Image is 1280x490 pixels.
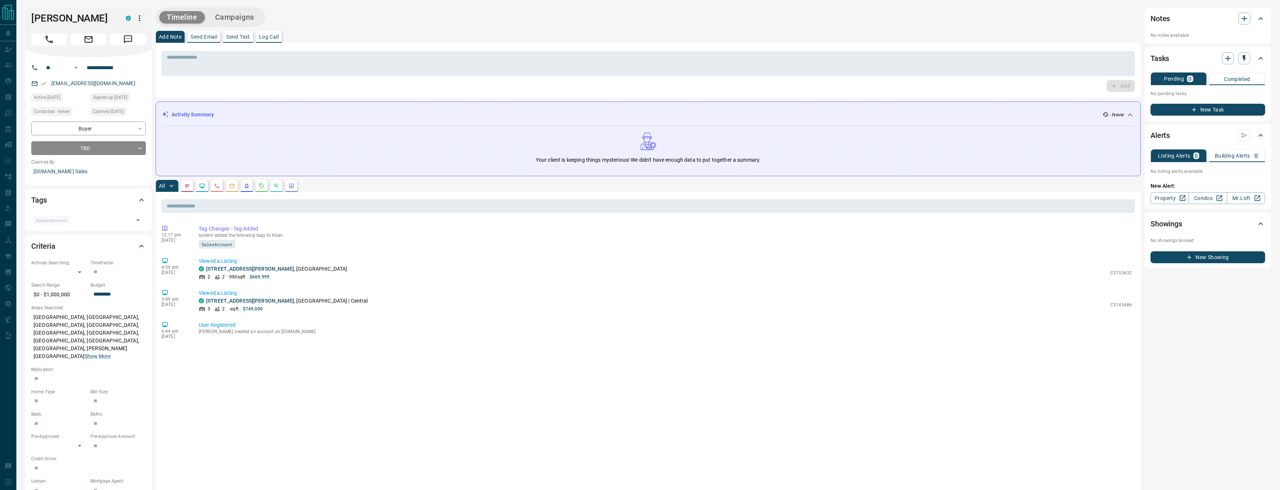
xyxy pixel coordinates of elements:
[1151,126,1265,144] div: Alerts
[206,298,294,304] a: [STREET_ADDRESS][PERSON_NAME]
[1151,215,1265,233] div: Showings
[208,306,210,312] p: 3
[229,274,245,280] p: 990 sqft
[161,329,188,334] p: 6:44 pm
[31,12,115,24] h1: [PERSON_NAME]
[71,63,80,72] button: Open
[199,321,1132,329] p: User Registered
[208,274,210,280] p: 2
[1188,76,1191,81] p: 0
[31,411,87,418] p: Beds:
[273,183,279,189] svg: Opportunities
[229,306,239,312] p: - sqft
[1255,153,1258,158] p: 0
[1151,13,1170,25] h2: Notes
[161,302,188,307] p: [DATE]
[1151,104,1265,116] button: New Task
[1151,52,1169,64] h2: Tasks
[31,122,146,135] div: Buyer
[161,270,188,275] p: [DATE]
[90,389,146,395] p: Min Size:
[31,33,67,45] span: Call
[226,34,250,39] p: Send Text
[199,225,1132,233] p: Tag Changes - Tag Added
[41,81,46,86] svg: Email Verified
[1151,168,1265,175] p: No listing alerts available
[31,194,47,206] h2: Tags
[288,183,294,189] svg: Agent Actions
[31,282,87,288] p: Search Range:
[1158,153,1190,158] p: Listing Alerts
[161,334,188,339] p: [DATE]
[1151,192,1189,204] a: Property
[259,34,279,39] p: Log Call
[208,11,262,23] button: Campaigns
[162,108,1135,122] div: Activity Summary- Never
[90,433,146,440] p: Pre-Approval Amount:
[243,306,263,312] p: $749,000
[201,241,233,248] span: SalesAccount
[84,352,111,360] button: Show More
[1110,112,1124,118] p: - Never
[1151,88,1265,99] p: No pending tasks
[90,282,146,288] p: Budget:
[259,183,265,189] svg: Requests
[536,156,761,164] p: Your client is keeping things mysterious! We didn't have enough data to put together a summary.
[90,259,146,266] p: Timeframe:
[199,289,1132,297] p: Viewed a Listing
[31,165,146,178] p: [DOMAIN_NAME] Sales
[31,141,146,155] div: TBD
[126,16,131,21] div: condos.ca
[31,389,87,395] p: Home Type:
[1195,153,1198,158] p: 0
[90,93,146,104] div: Fri Apr 15 2016
[90,478,146,484] p: Mortgage Agent:
[214,183,220,189] svg: Calls
[31,259,87,266] p: Actively Searching:
[31,288,87,301] p: $0 - $1,000,000
[191,34,217,39] p: Send Email
[161,232,188,238] p: 12:17 pm
[1110,270,1132,276] p: C5153632
[222,274,225,280] p: 2
[1224,77,1250,82] p: Completed
[1188,192,1227,204] a: Condos
[172,111,214,119] p: Activity Summary
[90,411,146,418] p: Baths:
[1151,10,1265,28] div: Notes
[31,366,146,373] p: Motivation:
[31,311,146,362] p: [GEOGRAPHIC_DATA], [GEOGRAPHIC_DATA], [GEOGRAPHIC_DATA], [GEOGRAPHIC_DATA], [GEOGRAPHIC_DATA], [G...
[159,183,165,188] p: All
[1151,129,1170,141] h2: Alerts
[206,265,347,273] p: , [GEOGRAPHIC_DATA]
[1151,32,1265,39] p: No notes available
[199,183,205,189] svg: Lead Browsing Activity
[1151,237,1265,244] p: No showings booked
[1151,182,1265,190] p: New Alert:
[31,478,87,484] p: Lawyer:
[184,183,190,189] svg: Notes
[161,265,188,270] p: 4:59 pm
[51,80,135,86] a: [EMAIL_ADDRESS][DOMAIN_NAME]
[31,455,146,462] p: Credit Score:
[206,297,368,305] p: , [GEOGRAPHIC_DATA] | Central
[244,183,250,189] svg: Listing Alerts
[1151,218,1182,230] h2: Showings
[161,297,188,302] p: 3:49 am
[31,93,87,104] div: Wed Mar 17 2021
[1164,76,1184,81] p: Pending
[161,238,188,243] p: [DATE]
[159,34,182,39] p: Add Note
[199,298,204,303] div: condos.ca
[1110,302,1132,308] p: C5145486
[31,237,146,255] div: Criteria
[199,266,204,271] div: condos.ca
[1151,251,1265,263] button: New Showing
[199,257,1132,265] p: Viewed a Listing
[93,108,124,115] span: Claimed [DATE]
[222,306,225,312] p: 2
[133,215,143,225] button: Open
[31,304,146,311] p: Areas Searched:
[1227,192,1265,204] a: Mr.Loft
[199,329,1132,334] p: [PERSON_NAME] created an account on [DOMAIN_NAME]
